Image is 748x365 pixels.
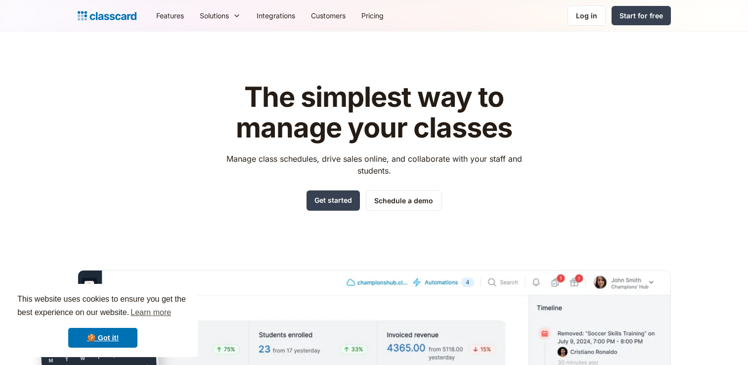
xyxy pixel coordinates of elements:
[8,284,198,357] div: cookieconsent
[353,4,392,27] a: Pricing
[303,4,353,27] a: Customers
[129,305,173,320] a: learn more about cookies
[200,10,229,21] div: Solutions
[249,4,303,27] a: Integrations
[148,4,192,27] a: Features
[17,293,188,320] span: This website uses cookies to ensure you get the best experience on our website.
[576,10,597,21] div: Log in
[612,6,671,25] a: Start for free
[619,10,663,21] div: Start for free
[366,190,441,211] a: Schedule a demo
[68,328,137,348] a: dismiss cookie message
[192,4,249,27] div: Solutions
[78,9,136,23] a: home
[307,190,360,211] a: Get started
[217,82,531,143] h1: The simplest way to manage your classes
[217,153,531,177] p: Manage class schedules, drive sales online, and collaborate with your staff and students.
[568,5,606,26] a: Log in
